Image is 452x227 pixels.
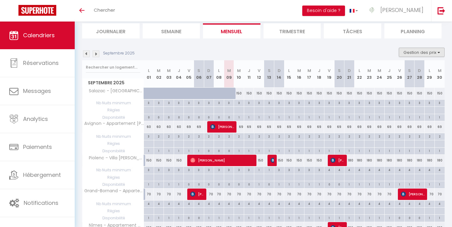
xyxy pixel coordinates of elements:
[355,133,364,139] div: 2
[284,100,294,106] div: 3
[314,114,324,120] div: 1
[82,114,144,121] span: Disponibilité
[274,60,284,88] th: 14
[344,155,355,166] div: 180
[395,155,405,166] div: 180
[304,155,314,166] div: 150
[214,148,224,153] div: 0
[23,87,51,95] span: Messages
[244,88,254,99] div: 150
[154,114,164,120] div: 0
[194,114,204,120] div: 0
[144,167,154,173] div: 3
[254,121,264,133] div: 69
[194,133,204,139] div: 2
[144,148,154,153] div: 1
[425,121,435,133] div: 69
[375,88,385,99] div: 150
[395,60,405,88] th: 26
[375,155,385,166] div: 180
[425,148,434,153] div: 1
[414,155,425,166] div: 180
[304,114,314,120] div: 1
[178,68,180,74] abbr: J
[314,148,324,153] div: 1
[194,100,204,106] div: 3
[414,133,424,139] div: 2
[164,60,174,88] th: 03
[154,148,164,153] div: 1
[425,155,435,166] div: 180
[174,155,184,166] div: 150
[214,133,224,139] div: 2
[304,133,314,139] div: 2
[331,154,344,166] span: [PERSON_NAME]
[324,60,334,88] th: 19
[364,155,375,166] div: 180
[82,23,140,38] li: Journalier
[144,114,154,120] div: 0
[174,114,184,120] div: 0
[184,114,194,120] div: 0
[264,114,274,120] div: 1
[224,60,234,88] th: 09
[274,100,284,106] div: 3
[234,133,244,139] div: 2
[204,114,214,120] div: 0
[274,133,284,139] div: 2
[214,167,224,173] div: 3
[174,133,184,139] div: 3
[434,121,445,133] div: 69
[398,68,401,74] abbr: V
[174,60,184,88] th: 04
[144,155,154,166] div: 150
[24,199,58,207] span: Notifications
[344,60,355,88] th: 21
[364,121,375,133] div: 69
[314,155,324,166] div: 150
[184,148,194,153] div: 1
[164,148,174,153] div: 1
[354,155,364,166] div: 180
[234,114,244,120] div: 1
[234,100,244,106] div: 3
[297,68,301,74] abbr: M
[294,155,304,166] div: 150
[264,23,321,38] li: Trimestre
[307,68,311,74] abbr: M
[268,68,271,74] abbr: S
[264,60,274,88] th: 13
[425,114,434,120] div: 1
[144,133,154,139] div: 3
[324,88,334,99] div: 150
[214,114,224,120] div: 0
[355,114,364,120] div: 1
[174,167,184,173] div: 3
[384,23,442,38] li: Planning
[164,100,174,106] div: 3
[18,5,56,16] img: Super Booking
[324,133,334,139] div: 2
[5,2,23,21] button: Ouvrir le widget de chat LiveChat
[254,114,264,120] div: 1
[274,121,284,133] div: 69
[203,23,260,38] li: Mensuel
[395,148,404,153] div: 1
[244,167,254,173] div: 3
[82,133,144,140] span: Nb Nuits minimum
[244,60,254,88] th: 11
[184,121,194,133] div: 69
[355,100,364,106] div: 3
[435,100,445,106] div: 3
[304,88,314,99] div: 150
[164,155,174,166] div: 150
[354,88,364,99] div: 150
[384,88,395,99] div: 150
[355,148,364,153] div: 1
[404,121,414,133] div: 69
[264,148,274,153] div: 1
[425,88,435,99] div: 150
[214,100,224,106] div: 3
[399,48,445,57] button: Gestion des prix
[154,133,164,139] div: 2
